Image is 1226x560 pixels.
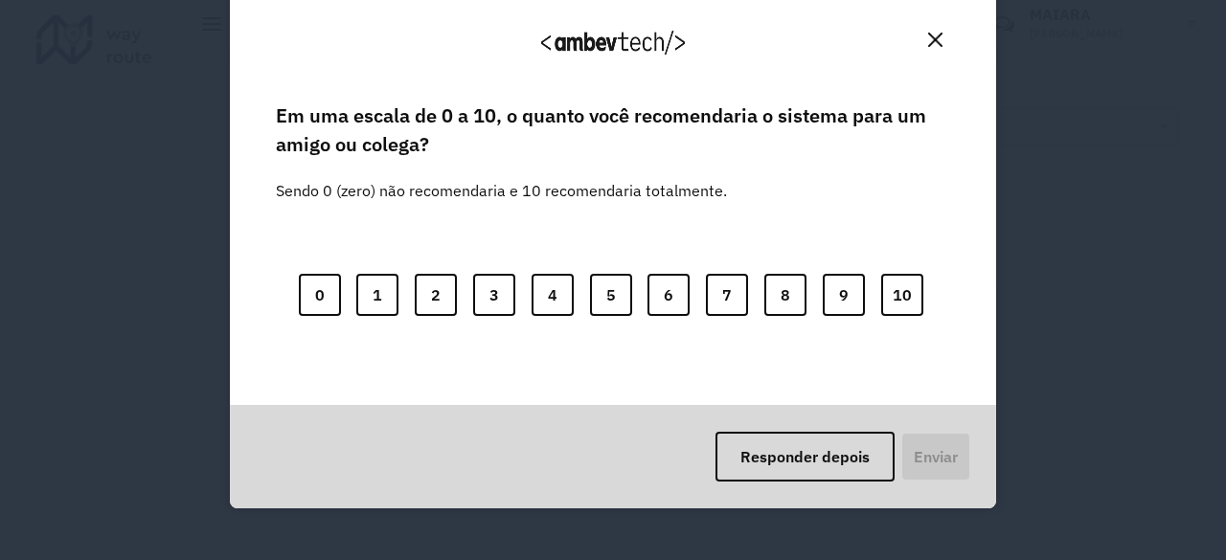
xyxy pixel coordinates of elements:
label: Sendo 0 (zero) não recomendaria e 10 recomendaria totalmente. [276,156,727,202]
img: Logo Ambevtech [541,31,685,55]
label: Em uma escala de 0 a 10, o quanto você recomendaria o sistema para um amigo ou colega? [276,101,950,160]
button: Responder depois [715,432,895,482]
img: Close [928,33,942,47]
button: 1 [356,274,398,316]
button: 8 [764,274,806,316]
button: 0 [299,274,341,316]
button: 2 [415,274,457,316]
button: 6 [647,274,690,316]
button: 9 [823,274,865,316]
button: Close [920,25,950,55]
button: 4 [532,274,574,316]
button: 3 [473,274,515,316]
button: 7 [706,274,748,316]
button: 10 [881,274,923,316]
button: 5 [590,274,632,316]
